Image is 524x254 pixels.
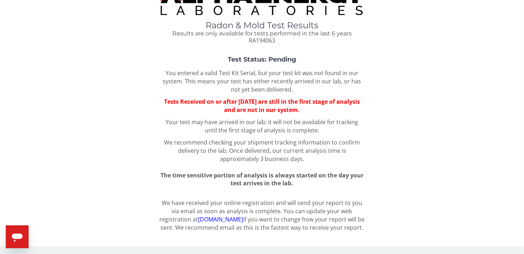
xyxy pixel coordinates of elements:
h1: Radon & Mold Test Results [159,21,365,30]
p: We have received your online registration and will send your report to you via email as soon as a... [159,199,365,231]
strong: Test Status: Pending [228,55,296,63]
span: Once delivered, our current analysis time is approximately 3 business days. [220,147,346,163]
iframe: Button to launch messaging window [6,225,29,248]
h4: Results are only available for tests performed in the last 6 years [159,30,365,37]
span: We recommend checking your shipment tracking information to confirm delivery to the lab. [164,138,360,155]
span: Tests Received on or after [DATE] are still in the first stage of analysis and are not in our sys... [164,98,360,114]
span: The time sensitive portion of analysis is always started on the day your test arrives in the lab. [160,171,364,187]
p: Your test may have arrived in our lab; it will not be available for tracking until the first stag... [159,118,365,135]
span: RA194063 [249,36,275,44]
a: [DOMAIN_NAME] [198,215,243,223]
p: You entered a valid Test Kit Serial, but your test kit was not found in our system. This means yo... [159,69,365,94]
